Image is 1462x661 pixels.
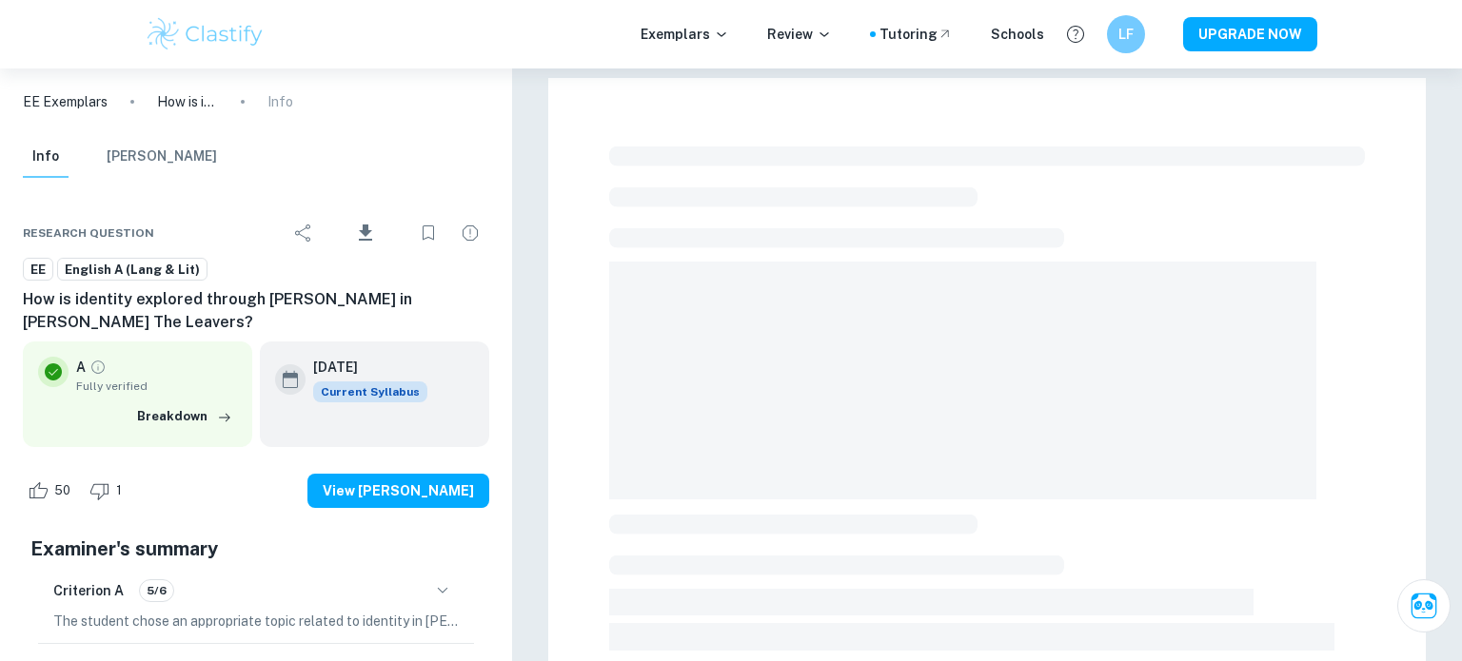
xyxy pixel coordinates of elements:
[157,91,218,112] p: How is identity explored through [PERSON_NAME] in [PERSON_NAME] The Leavers?
[76,357,86,378] p: A
[53,611,459,632] p: The student chose an appropriate topic related to identity in [PERSON_NAME] novel "The Leavers", ...
[24,261,52,280] span: EE
[76,378,237,395] span: Fully verified
[267,91,293,112] p: Info
[991,24,1044,45] a: Schools
[23,91,108,112] a: EE Exemplars
[140,582,173,599] span: 5/6
[285,214,323,252] div: Share
[1397,579,1451,632] button: Ask Clai
[85,476,132,506] div: Dislike
[23,258,53,282] a: EE
[132,402,237,431] button: Breakdown
[767,24,832,45] p: Review
[1183,17,1317,51] button: UPGRADE NOW
[89,359,107,376] a: Grade fully verified
[44,481,81,500] span: 50
[1107,15,1145,53] button: LF
[307,474,489,508] button: View [PERSON_NAME]
[107,136,217,178] button: [PERSON_NAME]
[409,214,447,252] div: Bookmark
[313,381,427,402] div: This exemplar is based on the current syllabus. Feel free to refer to it for inspiration/ideas wh...
[879,24,953,45] a: Tutoring
[23,288,489,334] h6: How is identity explored through [PERSON_NAME] in [PERSON_NAME] The Leavers?
[106,481,132,500] span: 1
[641,24,729,45] p: Exemplars
[53,580,124,601] h6: Criterion A
[313,381,427,402] span: Current Syllabus
[23,224,154,242] span: Research question
[58,261,207,280] span: English A (Lang & Lit)
[1059,18,1092,50] button: Help and Feedback
[57,258,207,282] a: English A (Lang & Lit)
[30,535,482,563] h5: Examiner's summary
[313,357,412,378] h6: [DATE]
[145,15,266,53] img: Clastify logo
[1116,24,1137,45] h6: LF
[23,136,69,178] button: Info
[451,214,489,252] div: Report issue
[23,476,81,506] div: Like
[326,208,405,258] div: Download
